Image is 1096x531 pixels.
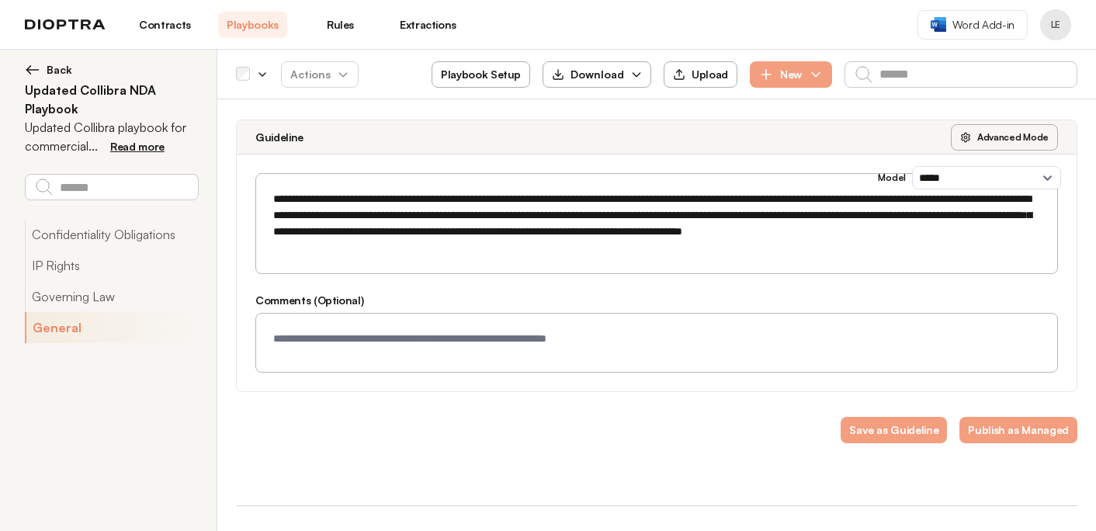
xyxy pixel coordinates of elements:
[88,138,98,154] span: ...
[110,140,165,153] span: Read more
[25,281,198,312] button: Governing Law
[25,62,40,78] img: left arrow
[931,17,946,32] img: word
[959,417,1077,443] button: Publish as Managed
[750,61,832,88] button: New
[25,219,198,250] button: Confidentiality Obligations
[664,61,737,88] button: Upload
[543,61,651,88] button: Download
[878,172,906,184] h3: Model
[25,312,198,343] button: General
[1040,9,1071,40] button: Profile menu
[218,12,287,38] a: Playbooks
[552,67,624,82] div: Download
[236,68,250,82] div: Select all
[25,81,198,118] h2: Updated Collibra NDA Playbook
[432,61,530,88] button: Playbook Setup
[255,130,303,145] h3: Guideline
[673,68,728,82] div: Upload
[25,118,198,155] p: Updated Collibra playbook for commercial
[952,17,1014,33] span: Word Add-in
[25,19,106,30] img: logo
[912,166,1061,189] select: Model
[278,61,362,88] span: Actions
[841,417,947,443] button: Save as Guideline
[951,124,1058,151] button: Advanced Mode
[255,293,1058,308] h3: Comments (Optional)
[130,12,199,38] a: Contracts
[47,62,72,78] span: Back
[917,10,1028,40] a: Word Add-in
[394,12,463,38] a: Extractions
[25,62,198,78] button: Back
[281,61,359,88] button: Actions
[306,12,375,38] a: Rules
[25,250,198,281] button: IP Rights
